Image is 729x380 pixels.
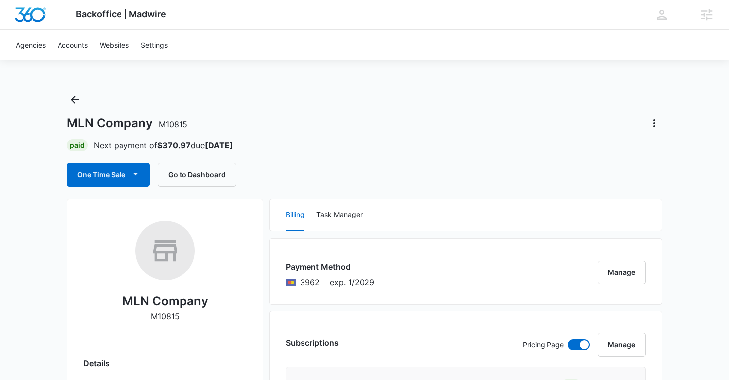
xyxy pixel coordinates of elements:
[159,119,187,129] span: M10815
[523,339,564,350] p: Pricing Page
[76,9,166,19] span: Backoffice | Madwire
[67,116,187,131] h1: MLN Company
[52,30,94,60] a: Accounts
[94,30,135,60] a: Websites
[67,139,88,151] div: Paid
[83,357,110,369] span: Details
[151,310,180,322] p: M10815
[598,333,646,357] button: Manage
[158,163,236,187] button: Go to Dashboard
[286,261,374,272] h3: Payment Method
[598,261,646,284] button: Manage
[300,276,320,288] span: Mastercard ending with
[67,92,83,108] button: Back
[205,140,233,150] strong: [DATE]
[316,199,363,231] button: Task Manager
[67,163,150,187] button: One Time Sale
[330,276,374,288] span: exp. 1/2029
[122,292,208,310] h2: MLN Company
[286,337,339,349] h3: Subscriptions
[646,115,662,131] button: Actions
[10,30,52,60] a: Agencies
[157,140,191,150] strong: $370.97
[135,30,174,60] a: Settings
[286,199,304,231] button: Billing
[94,139,233,151] p: Next payment of due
